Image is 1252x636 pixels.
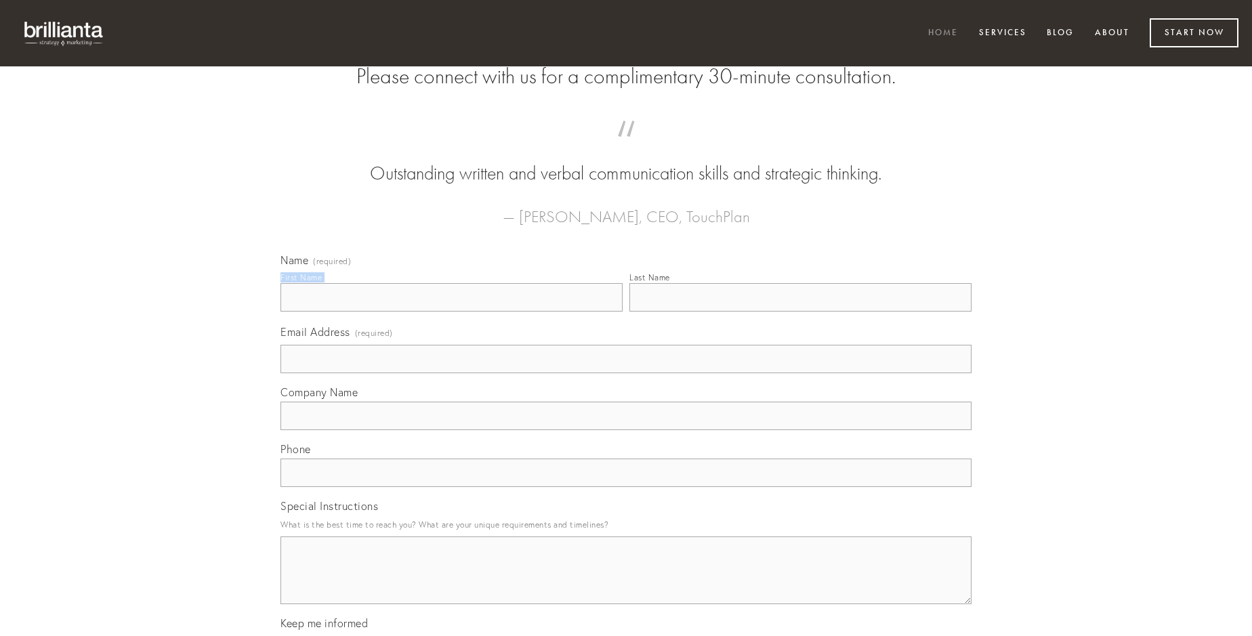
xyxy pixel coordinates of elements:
[280,385,358,399] span: Company Name
[302,134,950,187] blockquote: Outstanding written and verbal communication skills and strategic thinking.
[1086,22,1138,45] a: About
[1038,22,1083,45] a: Blog
[629,272,670,282] div: Last Name
[313,257,351,266] span: (required)
[302,134,950,161] span: “
[280,272,322,282] div: First Name
[302,187,950,230] figcaption: — [PERSON_NAME], CEO, TouchPlan
[14,14,115,53] img: brillianta - research, strategy, marketing
[355,324,393,342] span: (required)
[280,253,308,267] span: Name
[970,22,1035,45] a: Services
[280,515,972,534] p: What is the best time to reach you? What are your unique requirements and timelines?
[280,616,368,630] span: Keep me informed
[280,442,311,456] span: Phone
[280,325,350,339] span: Email Address
[1150,18,1238,47] a: Start Now
[280,499,378,513] span: Special Instructions
[280,64,972,89] h2: Please connect with us for a complimentary 30-minute consultation.
[919,22,967,45] a: Home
